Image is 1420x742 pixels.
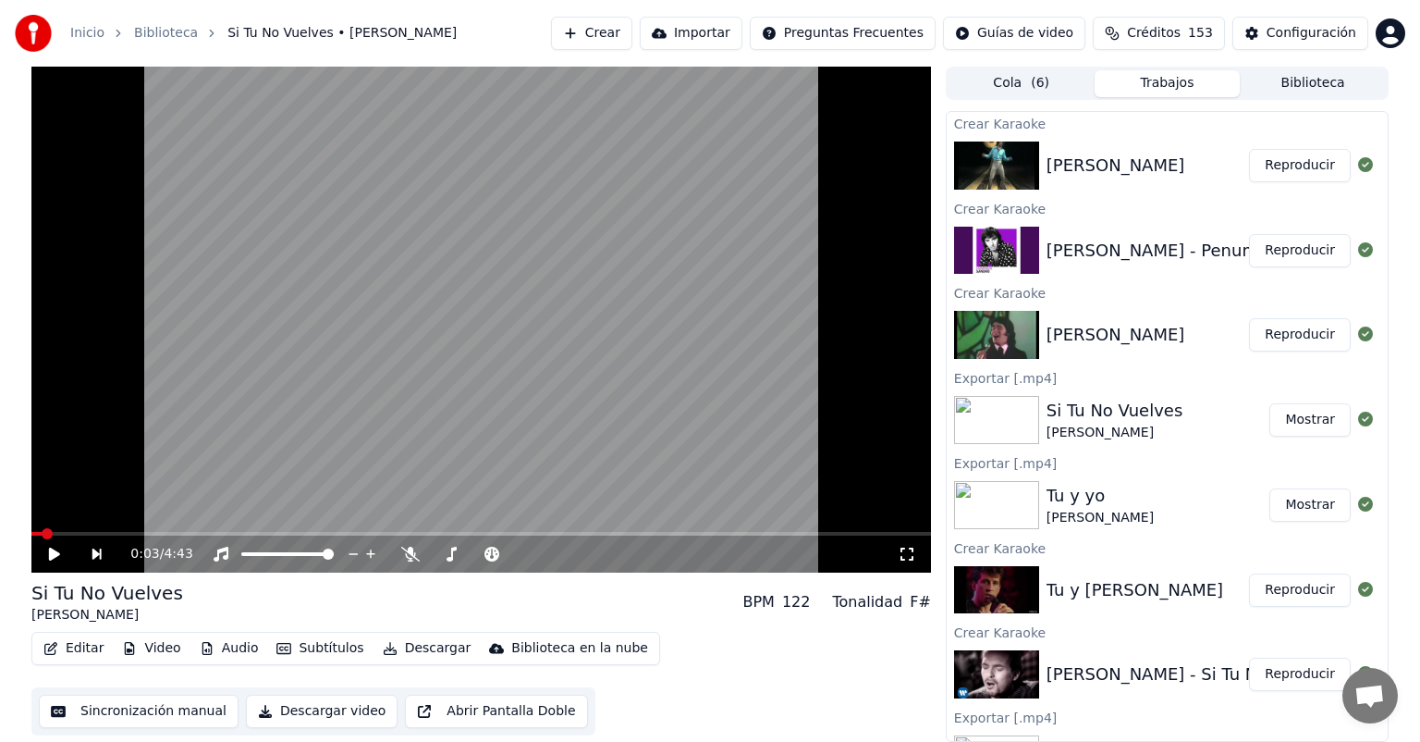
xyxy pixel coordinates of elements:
button: Reproducir [1249,318,1351,352]
button: Biblioteca [1240,70,1386,97]
div: [PERSON_NAME] - Penumbras [1047,238,1294,264]
button: Editar [36,636,111,662]
button: Configuración [1232,17,1368,50]
div: 122 [782,591,811,613]
button: Trabajos [1095,70,1241,97]
button: Abrir Pantalla Doble [405,695,587,728]
span: Si Tu No Vuelves • [PERSON_NAME] [227,24,457,43]
a: Inicio [70,24,104,43]
div: Configuración [1267,24,1356,43]
button: Mostrar [1269,488,1351,522]
div: Si Tu No Vuelves [1047,398,1182,424]
div: [PERSON_NAME] - Si Tu No Vuelves [1047,662,1338,687]
div: Crear Karaoke [947,112,1388,134]
div: Biblioteca en la nube [511,639,648,658]
div: Crear Karaoke [947,197,1388,219]
span: 153 [1188,24,1213,43]
button: Cola [949,70,1095,97]
span: 4:43 [164,545,192,563]
button: Sincronización manual [39,695,239,728]
div: BPM [742,591,774,613]
button: Mostrar [1269,403,1351,437]
button: Reproducir [1249,574,1351,607]
div: [PERSON_NAME] [1047,509,1154,527]
button: Importar [640,17,742,50]
div: Exportar [.mp4] [947,451,1388,474]
div: Exportar [.mp4] [947,366,1388,389]
button: Descargar [375,636,479,662]
div: [PERSON_NAME] [31,606,183,625]
div: Crear Karaoke [947,281,1388,303]
a: Biblioteca [134,24,198,43]
button: Subtítulos [269,636,371,662]
button: Audio [192,636,266,662]
button: Créditos153 [1093,17,1225,50]
div: Si Tu No Vuelves [31,580,183,606]
div: Tu y [PERSON_NAME] [1047,577,1223,603]
div: Tonalidad [832,591,902,613]
div: [PERSON_NAME] [1047,153,1185,179]
div: [PERSON_NAME] [1047,424,1182,442]
button: Reproducir [1249,234,1351,267]
div: Chat abierto [1342,668,1398,723]
div: / [130,545,175,563]
nav: breadcrumb [70,24,457,43]
button: Reproducir [1249,658,1351,691]
div: Crear Karaoke [947,621,1388,643]
button: Guías de video [943,17,1085,50]
img: youka [15,15,52,52]
div: Tu y yo [1047,483,1154,509]
button: Crear [551,17,632,50]
button: Video [115,636,188,662]
span: Créditos [1127,24,1181,43]
button: Reproducir [1249,149,1351,182]
span: 0:03 [130,545,159,563]
div: [PERSON_NAME] [1047,322,1185,348]
div: F# [910,591,931,613]
div: Crear Karaoke [947,537,1388,559]
button: Preguntas Frecuentes [750,17,936,50]
button: Descargar video [246,695,398,728]
span: ( 6 ) [1031,74,1049,93]
div: Exportar [.mp4] [947,706,1388,728]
